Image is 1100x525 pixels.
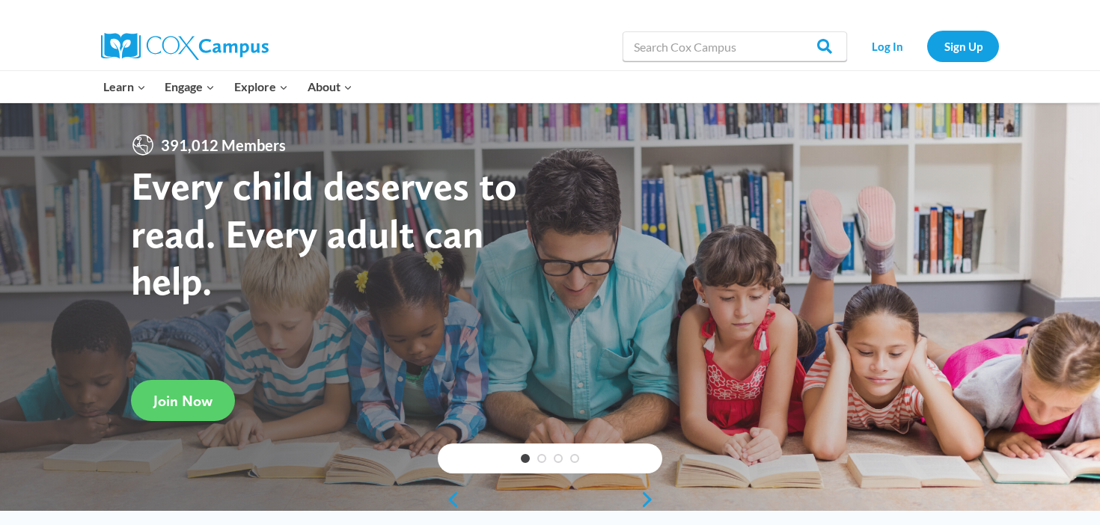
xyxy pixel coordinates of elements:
span: About [308,77,352,96]
span: Join Now [153,392,213,410]
a: 2 [537,454,546,463]
span: Explore [234,77,288,96]
a: 3 [554,454,563,463]
a: previous [438,491,460,509]
a: next [640,491,662,509]
nav: Secondary Navigation [855,31,999,61]
a: 4 [570,454,579,463]
a: Log In [855,31,920,61]
span: Learn [103,77,146,96]
a: 1 [521,454,530,463]
a: Sign Up [927,31,999,61]
nav: Primary Navigation [94,71,361,102]
span: Engage [165,77,215,96]
img: Cox Campus [101,33,269,60]
strong: Every child deserves to read. Every adult can help. [131,162,517,304]
span: 391,012 Members [155,133,292,157]
div: content slider buttons [438,485,662,515]
input: Search Cox Campus [623,31,847,61]
a: Join Now [131,380,235,421]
